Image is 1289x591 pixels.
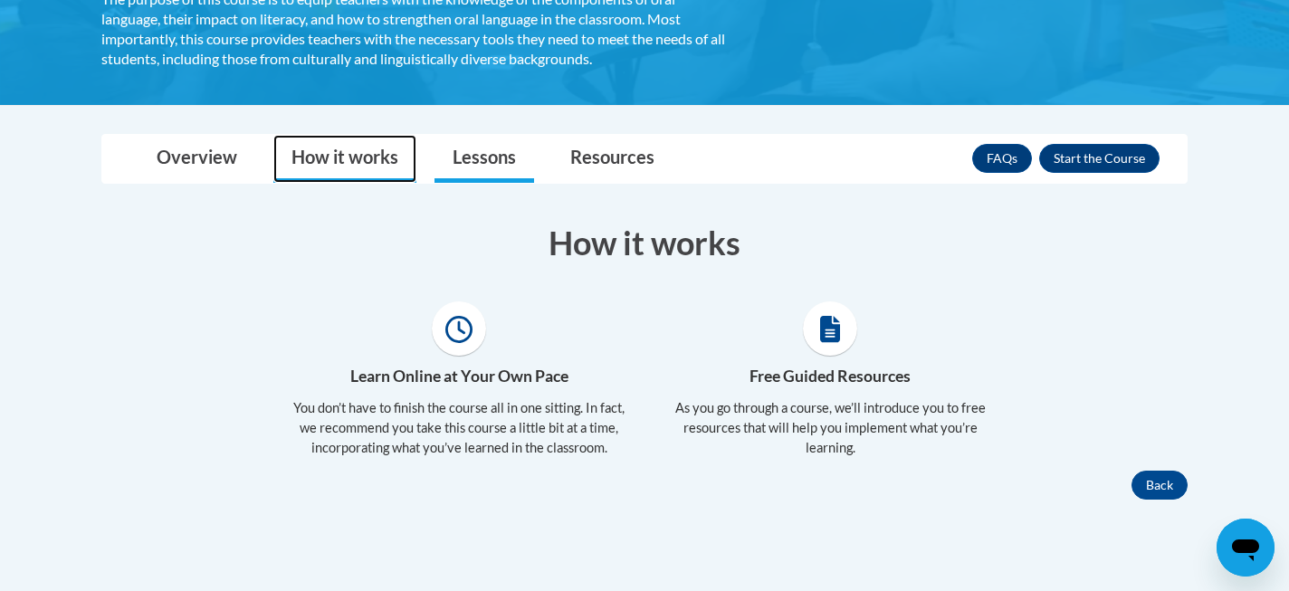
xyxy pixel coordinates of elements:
[287,365,631,388] h4: Learn Online at Your Own Pace
[138,135,255,183] a: Overview
[287,398,631,458] p: You don’t have to finish the course all in one sitting. In fact, we recommend you take this cours...
[658,398,1002,458] p: As you go through a course, we’ll introduce you to free resources that will help you implement wh...
[972,144,1032,173] a: FAQs
[552,135,673,183] a: Resources
[1217,519,1275,577] iframe: To enrich screen reader interactions, please activate Accessibility in Grammarly extension settings
[101,220,1188,265] h3: How it works
[434,135,534,183] a: Lessons
[658,365,1002,388] h4: Free Guided Resources
[1039,144,1160,173] button: Enroll
[1131,471,1188,500] button: Back
[273,135,416,183] a: How it works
